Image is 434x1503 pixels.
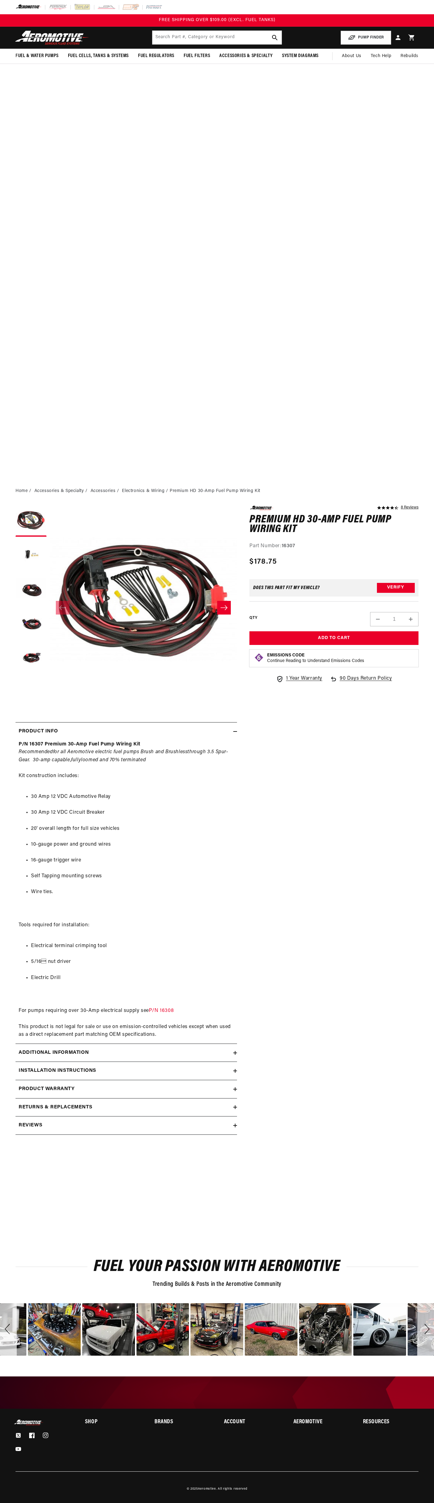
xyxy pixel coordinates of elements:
[340,675,392,689] span: 90 Days Return Policy
[91,488,116,494] a: Accessories
[353,1303,406,1356] div: image number 16
[299,1303,352,1356] div: image number 15
[133,49,179,63] summary: Fuel Regulators
[170,488,260,494] li: Premium HD 30-Amp Fuel Pump Wiring Kit
[19,1067,96,1075] h2: Installation Instructions
[13,30,91,45] img: Aeromotive
[363,1420,418,1425] summary: Resources
[253,585,320,590] div: Does This part fit My vehicle?
[353,1303,406,1356] div: Photo from a Shopper
[277,49,323,63] summary: System Diagrams
[16,740,237,1039] div: , Kit construction includes: Tools required for installation: For pumps requiring over 30-Amp ele...
[53,749,188,754] em: for all Aeromotive electric fuel pumps Brush and Brushless
[16,1259,418,1274] h2: Fuel Your Passion with Aeromotive
[417,1303,434,1356] div: Next
[282,53,319,59] span: System Diagrams
[396,49,423,64] summary: Rebuilds
[401,506,418,510] a: 8 reviews
[19,1049,89,1057] h2: Additional information
[19,1085,75,1093] h2: Product warranty
[16,608,47,639] button: Load image 4 in gallery view
[218,1487,247,1491] small: All rights reserved
[190,1303,243,1356] div: Photo from a Shopper
[31,974,234,982] li: Electric Drill
[16,540,47,571] button: Load image 2 in gallery view
[19,742,141,747] strong: P/N 16307 Premium 30-Amp Fuel Pump Wiring Kit
[245,1303,298,1356] div: Photo from a Shopper
[16,506,237,710] media-gallery: Gallery Viewer
[377,583,415,593] button: Verify
[371,53,391,60] span: Tech Help
[153,1281,281,1287] span: Trending Builds & Posts in the Aeromotive Community
[152,31,282,44] input: Search by Part Number, Category or Keyword
[337,49,366,64] a: About Us
[16,1044,237,1062] summary: Additional information
[187,1487,217,1491] small: © 2025 .
[68,53,129,59] span: Fuel Cells, Tanks & Systems
[286,675,322,683] span: 1 Year Warranty
[249,556,277,567] span: $178.75
[31,857,234,865] li: 16-gauge trigger wire
[82,1303,135,1356] div: image number 11
[85,1420,141,1425] summary: Shop
[31,888,234,896] li: Wire ties.
[224,1420,280,1425] summary: Account
[245,1303,298,1356] div: image number 14
[342,54,361,58] span: About Us
[31,793,234,801] li: 30 Amp 12 VDC Automotive Relay
[267,658,364,664] p: Continue Reading to Understand Emissions Codes
[19,749,228,763] em: through 3.5 Spur-Gear. 30-amp capable
[16,642,47,673] button: Load image 5 in gallery view
[31,942,234,950] li: Electrical terminal crimping tool
[249,542,418,550] div: Part Number:
[249,615,257,621] label: QTY
[71,758,81,763] em: fully
[366,49,396,64] summary: Tech Help
[400,53,418,60] span: Rebuilds
[82,1303,135,1356] div: Photo from a Shopper
[179,49,215,63] summary: Fuel Filters
[282,543,295,548] strong: 16307
[254,653,264,663] img: Emissions code
[198,1487,216,1491] a: Aeromotive
[16,1080,237,1098] summary: Product warranty
[190,1303,243,1356] div: image number 13
[122,488,164,494] a: Electronics & Wiring
[19,1121,42,1129] h2: Reviews
[16,488,28,494] a: Home
[268,31,282,44] button: search button
[28,1303,81,1356] div: image number 10
[63,49,133,63] summary: Fuel Cells, Tanks & Systems
[34,488,89,494] li: Accessories & Specialty
[267,653,305,658] strong: Emissions Code
[16,1062,237,1080] summary: Installation Instructions
[16,722,237,740] summary: Product Info
[19,727,58,736] h2: Product Info
[149,1008,174,1013] a: P/N 16308
[16,53,59,59] span: Fuel & Water Pumps
[136,1303,189,1356] div: image number 12
[31,872,234,880] li: Self Tapping mounting screws
[215,49,277,63] summary: Accessories & Specialty
[81,758,146,763] em: loomed and 70% terminated
[136,1303,189,1356] div: Photo from a Shopper
[299,1303,352,1356] div: Photo from a Shopper
[28,1303,81,1356] div: Photo from a Shopper
[16,574,47,605] button: Load image 3 in gallery view
[16,488,418,494] nav: breadcrumbs
[267,653,364,664] button: Emissions CodeContinue Reading to Understand Emissions Codes
[13,1420,44,1425] img: Aeromotive
[154,1420,210,1425] summary: Brands
[31,841,234,849] li: 10-gauge power and ground wires
[293,1420,349,1425] summary: Aeromotive
[31,958,234,966] li: 5/16 nut driver
[138,53,174,59] span: Fuel Regulators
[341,31,391,45] button: PUMP FINDER
[330,675,392,689] a: 90 Days Return Policy
[56,601,69,615] button: Slide left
